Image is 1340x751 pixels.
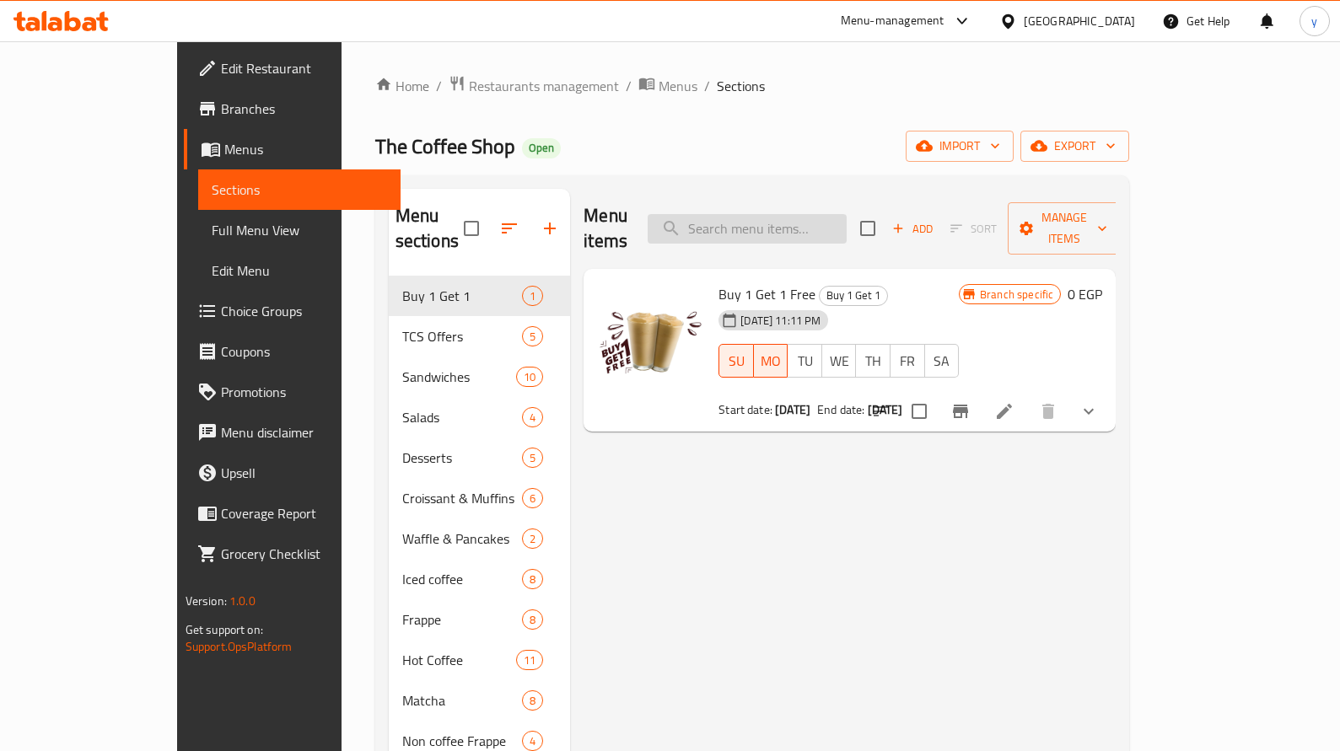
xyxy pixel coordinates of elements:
li: / [704,76,710,96]
span: Salads [402,407,523,427]
div: items [522,448,543,468]
span: Upsell [221,463,387,483]
span: Select section first [939,216,1008,242]
a: Full Menu View [198,210,401,250]
span: Waffle & Pancakes [402,528,523,549]
span: Croissant & Muffins [402,488,523,508]
span: WE [829,349,850,373]
div: Salads4 [389,397,571,437]
span: export [1034,136,1116,157]
div: Sandwiches [402,367,516,387]
span: Start date: [718,399,772,421]
div: items [516,367,543,387]
div: items [516,650,543,670]
div: items [522,609,543,630]
button: MO [754,344,788,378]
div: items [522,731,543,751]
button: TH [855,344,891,378]
span: Sections [717,76,765,96]
a: Sections [198,169,401,210]
div: items [522,690,543,711]
span: 4 [523,733,542,749]
a: Upsell [184,453,401,493]
span: 1.0.0 [229,590,256,612]
button: WE [821,344,857,378]
button: Manage items [1008,202,1121,255]
span: SA [932,349,953,373]
span: TCS Offers [402,326,523,346]
button: TU [787,344,822,378]
button: export [1020,131,1129,162]
div: Desserts5 [389,437,571,478]
button: SU [718,344,754,378]
span: 2 [523,531,542,547]
span: Open [522,141,561,155]
a: Edit Restaurant [184,48,401,89]
span: SU [726,349,747,373]
span: import [919,136,1000,157]
span: MO [761,349,782,373]
a: Branches [184,89,401,129]
button: Branch-specific-item [940,391,981,432]
span: Version: [186,590,227,612]
div: Buy 1 Get 11 [389,276,571,316]
nav: breadcrumb [375,75,1130,97]
span: Restaurants management [469,76,619,96]
span: Coverage Report [221,503,387,523]
a: Edit menu item [994,401,1014,421]
span: Branches [221,99,387,119]
div: items [522,488,543,508]
a: Home [375,76,429,96]
span: 8 [523,693,542,709]
span: 8 [523,612,542,628]
div: Iced coffee [402,569,523,589]
span: Buy 1 Get 1 Free [718,282,815,307]
span: Frappe [402,609,523,630]
a: Coupons [184,331,401,372]
a: Coverage Report [184,493,401,534]
span: Full Menu View [212,220,387,240]
span: Desserts [402,448,523,468]
div: Open [522,138,561,158]
h6: 0 EGP [1068,282,1102,306]
a: Choice Groups [184,291,401,331]
button: FR [890,344,925,378]
span: Menus [224,139,387,159]
span: Menu disclaimer [221,422,387,443]
div: Buy 1 Get 1 [819,286,888,306]
div: items [522,528,543,549]
button: show more [1068,391,1109,432]
span: Sections [212,180,387,200]
div: [GEOGRAPHIC_DATA] [1024,12,1135,30]
div: Sandwiches10 [389,357,571,397]
div: Menu-management [841,11,944,31]
a: Promotions [184,372,401,412]
span: Select section [850,211,885,246]
button: Add section [530,208,570,249]
span: TH [863,349,884,373]
input: search [648,214,847,244]
button: SA [924,344,960,378]
li: / [626,76,632,96]
span: Manage items [1021,207,1107,249]
span: [DATE] 11:11 PM [734,313,827,329]
span: Sort sections [489,208,530,249]
span: End date: [817,399,864,421]
h2: Menu items [584,203,627,254]
div: Matcha8 [389,680,571,721]
span: The Coffee Shop [375,127,515,165]
span: Add [890,219,935,239]
a: Support.OpsPlatform [186,636,293,657]
span: TU [794,349,815,373]
span: 8 [523,571,542,587]
div: Hot Coffee [402,650,516,670]
b: [DATE] [775,399,810,421]
div: Hot Coffee11 [389,640,571,680]
div: items [522,407,543,427]
a: Menus [638,75,697,97]
div: Croissant & Muffins6 [389,478,571,518]
h2: Menu sections [396,203,465,254]
span: Edit Restaurant [221,58,387,78]
div: Buy 1 Get 1 [402,286,523,306]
